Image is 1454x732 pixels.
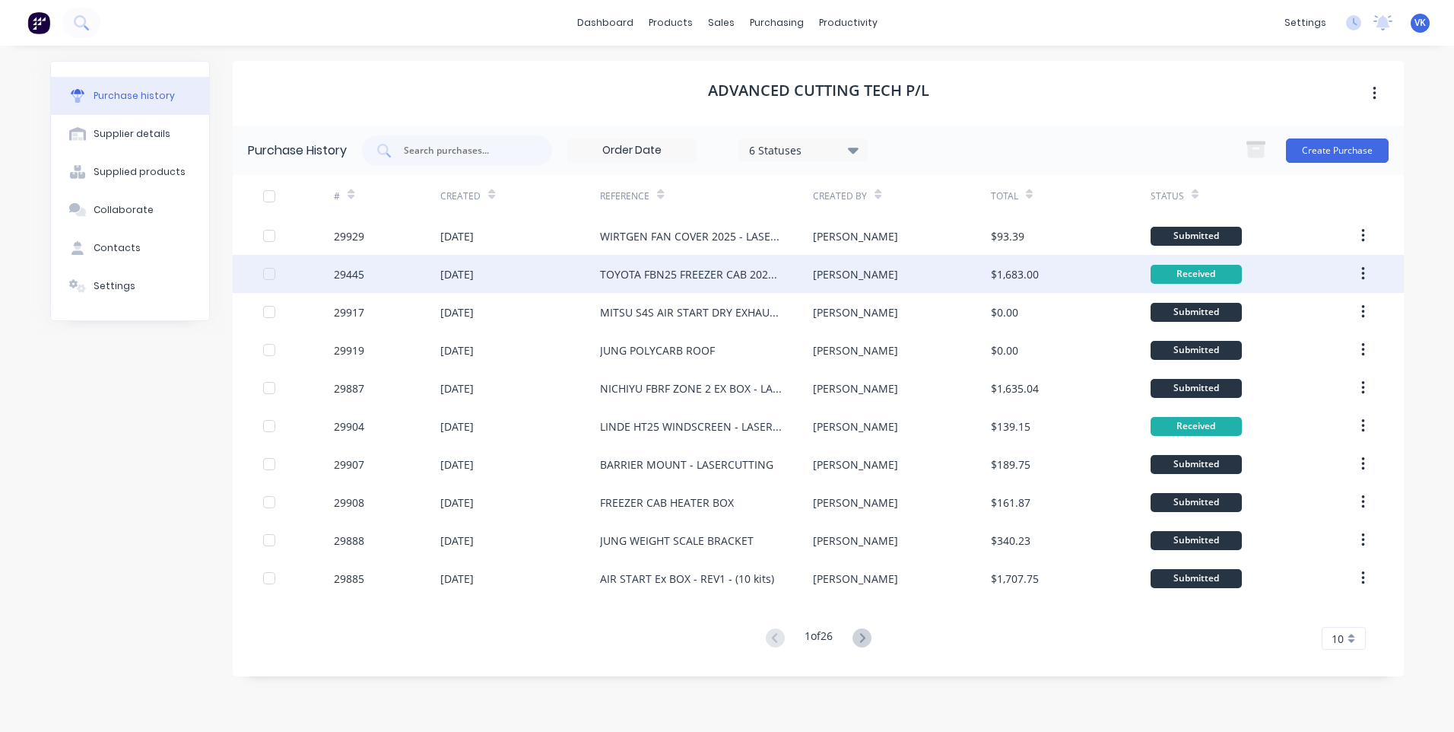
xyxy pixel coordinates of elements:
div: LINDE HT25 WINDSCREEN - LASERCUTTING [600,419,783,434]
div: 29908 [334,495,364,511]
div: 29445 [334,266,364,282]
div: 29929 [334,228,364,244]
div: Submitted [1151,341,1242,360]
img: Factory [27,11,50,34]
div: Collaborate [94,203,154,217]
h1: ADVANCED CUTTING TECH P/L [708,81,929,100]
div: JUNG POLYCARB ROOF [600,342,715,358]
div: $93.39 [991,228,1024,244]
button: Supplied products [51,153,209,191]
div: Purchase History [248,142,347,160]
span: VK [1414,16,1426,30]
div: 29888 [334,533,364,549]
button: Contacts [51,229,209,267]
div: Supplier details [94,127,170,141]
div: AIR START Ex BOX - REV1 - (10 kits) [600,571,774,587]
div: $1,707.75 [991,571,1039,587]
div: [DATE] [440,342,474,358]
div: Settings [94,279,135,293]
div: $189.75 [991,457,1030,473]
div: [DATE] [440,533,474,549]
div: [DATE] [440,266,474,282]
div: [DATE] [440,495,474,511]
div: [PERSON_NAME] [813,419,898,434]
div: 29917 [334,304,364,320]
div: [PERSON_NAME] [813,571,898,587]
div: settings [1277,11,1334,34]
div: Supplied products [94,165,186,179]
div: $1,683.00 [991,266,1039,282]
div: $0.00 [991,304,1018,320]
div: $0.00 [991,342,1018,358]
div: WIRTGEN FAN COVER 2025 - LASERCUTTING [600,228,783,244]
div: productivity [811,11,885,34]
div: [DATE] [440,380,474,396]
div: Total [991,189,1018,203]
div: FREEZER CAB HEATER BOX [600,495,734,511]
div: $1,635.04 [991,380,1039,396]
div: [PERSON_NAME] [813,495,898,511]
div: [DATE] [440,419,474,434]
div: BARRIER MOUNT - LASERCUTTING [600,457,773,473]
div: Submitted [1151,531,1242,550]
div: sales [700,11,742,34]
div: Submitted [1151,379,1242,398]
div: # [334,189,340,203]
button: Supplier details [51,115,209,153]
div: Received [1151,265,1242,284]
div: [DATE] [440,228,474,244]
a: dashboard [570,11,641,34]
div: purchasing [742,11,811,34]
div: 29887 [334,380,364,396]
div: Received [1151,417,1242,436]
input: Search purchases... [402,143,529,158]
button: Create Purchase [1286,138,1389,163]
div: Submitted [1151,227,1242,246]
div: 29904 [334,419,364,434]
div: [PERSON_NAME] [813,228,898,244]
input: Order Date [568,139,696,162]
div: [DATE] [440,457,474,473]
div: 1 of 26 [805,628,833,650]
div: $161.87 [991,495,1030,511]
div: [DATE] [440,571,474,587]
div: [DATE] [440,304,474,320]
div: JUNG WEIGHT SCALE BRACKET [600,533,754,549]
div: [PERSON_NAME] [813,380,898,396]
button: Purchase history [51,77,209,115]
div: $139.15 [991,419,1030,434]
button: Settings [51,267,209,305]
div: MITSU S4S AIR START DRY EXHAUST - LASERCUTTING [600,304,783,320]
div: 29885 [334,571,364,587]
div: $340.23 [991,533,1030,549]
div: Purchase history [94,89,175,103]
div: NICHIYU FBRF ZONE 2 EX BOX - LASERCUTTING [600,380,783,396]
div: 29907 [334,457,364,473]
div: Submitted [1151,493,1242,512]
span: 10 [1332,631,1344,647]
div: Submitted [1151,455,1242,474]
div: products [641,11,700,34]
div: [PERSON_NAME] [813,266,898,282]
div: Created [440,189,481,203]
div: Created By [813,189,867,203]
div: Submitted [1151,303,1242,322]
div: [PERSON_NAME] [813,304,898,320]
div: [PERSON_NAME] [813,342,898,358]
div: Submitted [1151,569,1242,588]
div: Reference [600,189,649,203]
div: Status [1151,189,1184,203]
div: 29919 [334,342,364,358]
div: TOYOTA FBN25 FREEZER CAB 2025 - LASERCUTTING [600,266,783,282]
div: [PERSON_NAME] [813,457,898,473]
div: Contacts [94,241,141,255]
button: Collaborate [51,191,209,229]
div: [PERSON_NAME] [813,533,898,549]
div: 6 Statuses [749,142,858,158]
